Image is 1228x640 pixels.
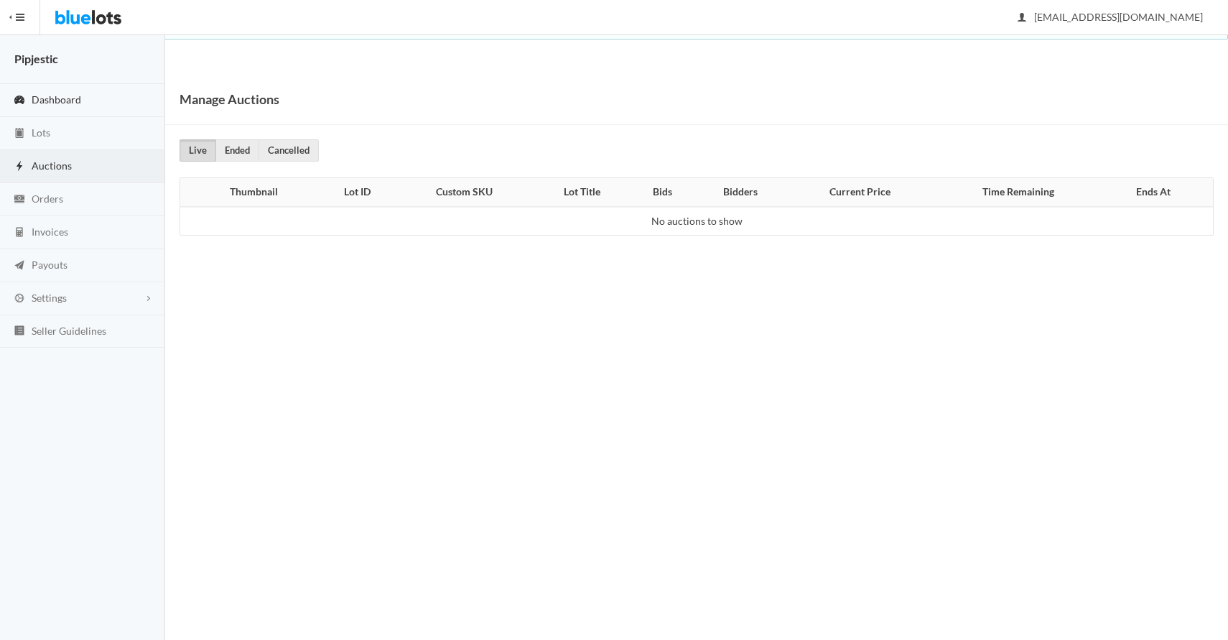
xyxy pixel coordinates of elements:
span: Dashboard [32,93,81,106]
th: Lot ID [318,178,395,207]
span: Orders [32,193,63,205]
ion-icon: cash [12,193,27,207]
strong: Pipjestic [14,52,58,65]
ion-icon: person [1015,11,1029,25]
th: Ends At [1102,178,1213,207]
th: Current Price [787,178,934,207]
a: Ended [215,139,259,162]
span: Settings [32,292,67,304]
a: Live [180,139,216,162]
span: Auctions [32,159,72,172]
span: [EMAIL_ADDRESS][DOMAIN_NAME] [1018,11,1203,23]
th: Bids [631,178,694,207]
ion-icon: list box [12,325,27,338]
ion-icon: paper plane [12,259,27,273]
ion-icon: clipboard [12,127,27,141]
th: Custom SKU [396,178,534,207]
span: Payouts [32,259,68,271]
th: Time Remaining [934,178,1102,207]
span: Seller Guidelines [32,325,106,337]
ion-icon: cog [12,292,27,306]
ion-icon: flash [12,160,27,174]
span: Lots [32,126,50,139]
ion-icon: calculator [12,226,27,240]
span: Invoices [32,226,68,238]
ion-icon: speedometer [12,94,27,108]
a: Cancelled [259,139,319,162]
th: Thumbnail [180,178,318,207]
th: Bidders [694,178,787,207]
h1: Manage Auctions [180,88,279,110]
th: Lot Title [534,178,631,207]
td: No auctions to show [180,207,1213,236]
